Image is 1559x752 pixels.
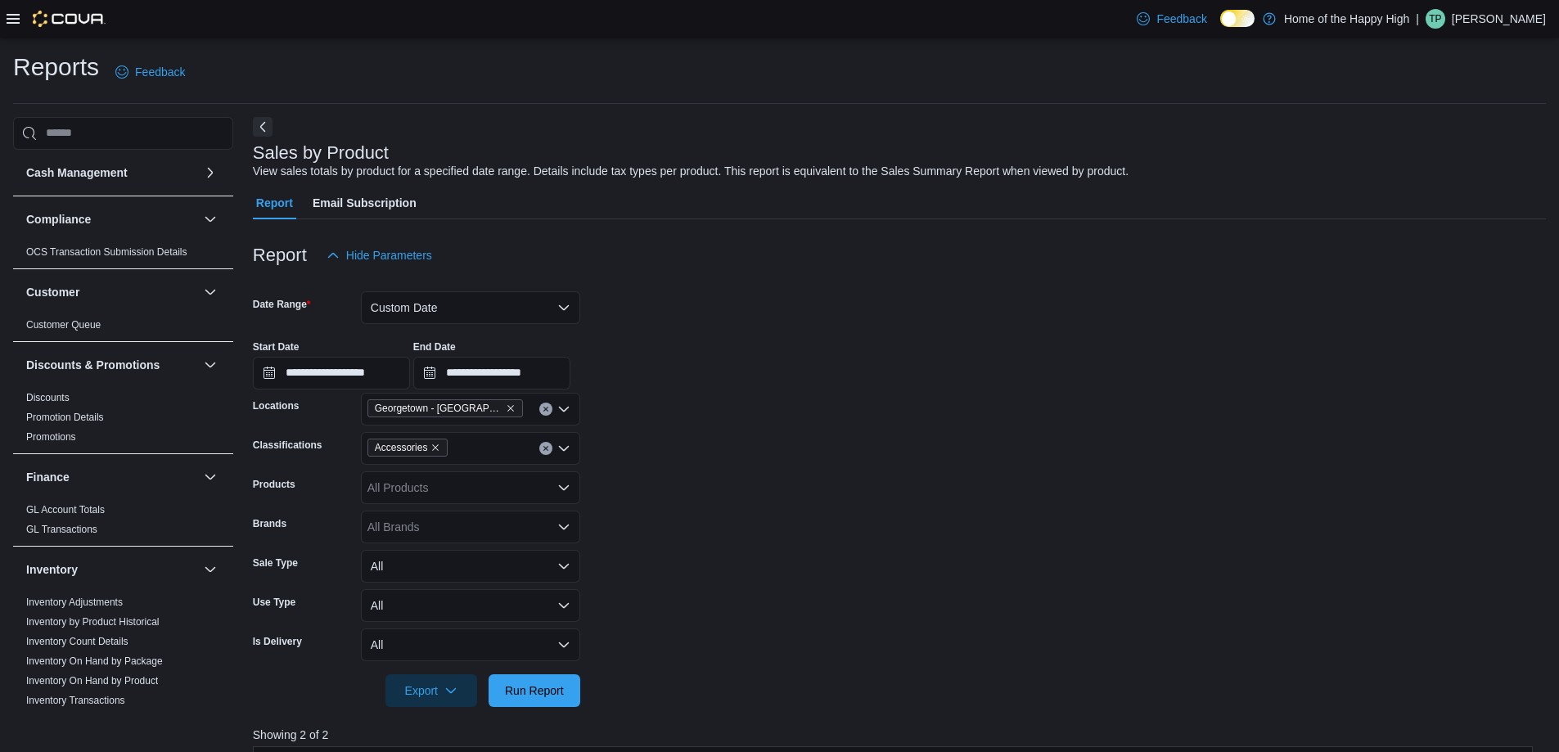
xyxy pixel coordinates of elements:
[489,674,580,707] button: Run Report
[26,695,125,706] a: Inventory Transactions
[361,550,580,583] button: All
[253,596,295,609] label: Use Type
[13,388,233,453] div: Discounts & Promotions
[26,430,76,444] span: Promotions
[557,481,570,494] button: Open list of options
[557,403,570,416] button: Open list of options
[26,469,197,485] button: Finance
[26,503,105,516] span: GL Account Totals
[26,412,104,423] a: Promotion Details
[13,315,233,341] div: Customer
[26,164,197,181] button: Cash Management
[375,400,502,417] span: Georgetown - [GEOGRAPHIC_DATA] - Fire & Flower
[320,239,439,272] button: Hide Parameters
[253,163,1129,180] div: View sales totals by product for a specified date range. Details include tax types per product. T...
[557,442,570,455] button: Open list of options
[430,443,440,453] button: Remove Accessories from selection in this group
[13,500,233,546] div: Finance
[557,520,570,534] button: Open list of options
[26,596,123,609] span: Inventory Adjustments
[253,635,302,648] label: Is Delivery
[26,675,158,687] a: Inventory On Hand by Product
[26,357,197,373] button: Discounts & Promotions
[395,674,467,707] span: Export
[26,245,187,259] span: OCS Transaction Submission Details
[361,628,580,661] button: All
[253,117,273,137] button: Next
[26,357,160,373] h3: Discounts & Promotions
[539,442,552,455] button: Clear input
[1452,9,1546,29] p: [PERSON_NAME]
[26,636,128,647] a: Inventory Count Details
[253,143,389,163] h3: Sales by Product
[13,51,99,83] h1: Reports
[26,246,187,258] a: OCS Transaction Submission Details
[26,635,128,648] span: Inventory Count Details
[313,187,417,219] span: Email Subscription
[26,164,128,181] h3: Cash Management
[26,211,197,227] button: Compliance
[26,319,101,331] a: Customer Queue
[256,187,293,219] span: Report
[367,399,523,417] span: Georgetown - Mountainview - Fire & Flower
[253,478,295,491] label: Products
[506,403,516,413] button: Remove Georgetown - Mountainview - Fire & Flower from selection in this group
[367,439,448,457] span: Accessories
[385,674,477,707] button: Export
[253,340,300,353] label: Start Date
[253,727,1546,743] p: Showing 2 of 2
[1130,2,1213,35] a: Feedback
[1426,9,1445,29] div: Tevin Paul
[26,284,79,300] h3: Customer
[26,411,104,424] span: Promotion Details
[413,357,570,390] input: Press the down key to open a popover containing a calendar.
[26,655,163,667] a: Inventory On Hand by Package
[361,291,580,324] button: Custom Date
[26,597,123,608] a: Inventory Adjustments
[1220,10,1255,27] input: Dark Mode
[201,355,220,375] button: Discounts & Promotions
[201,163,220,182] button: Cash Management
[26,524,97,535] a: GL Transactions
[109,56,191,88] a: Feedback
[135,64,185,80] span: Feedback
[26,211,91,227] h3: Compliance
[201,282,220,302] button: Customer
[1429,9,1441,29] span: TP
[253,556,298,570] label: Sale Type
[346,247,432,263] span: Hide Parameters
[26,284,197,300] button: Customer
[26,391,70,404] span: Discounts
[1220,27,1221,28] span: Dark Mode
[26,674,158,687] span: Inventory On Hand by Product
[26,431,76,443] a: Promotions
[26,504,105,516] a: GL Account Totals
[539,403,552,416] button: Clear input
[253,439,322,452] label: Classifications
[33,11,106,27] img: Cova
[1416,9,1419,29] p: |
[413,340,456,353] label: End Date
[26,655,163,668] span: Inventory On Hand by Package
[26,392,70,403] a: Discounts
[26,561,197,578] button: Inventory
[201,467,220,487] button: Finance
[505,682,564,699] span: Run Report
[201,560,220,579] button: Inventory
[13,242,233,268] div: Compliance
[26,714,97,727] span: Package Details
[1156,11,1206,27] span: Feedback
[375,439,428,456] span: Accessories
[253,245,307,265] h3: Report
[361,589,580,622] button: All
[26,523,97,536] span: GL Transactions
[26,318,101,331] span: Customer Queue
[26,616,160,628] a: Inventory by Product Historical
[26,615,160,628] span: Inventory by Product Historical
[26,694,125,707] span: Inventory Transactions
[253,298,311,311] label: Date Range
[253,517,286,530] label: Brands
[26,469,70,485] h3: Finance
[253,357,410,390] input: Press the down key to open a popover containing a calendar.
[1284,9,1409,29] p: Home of the Happy High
